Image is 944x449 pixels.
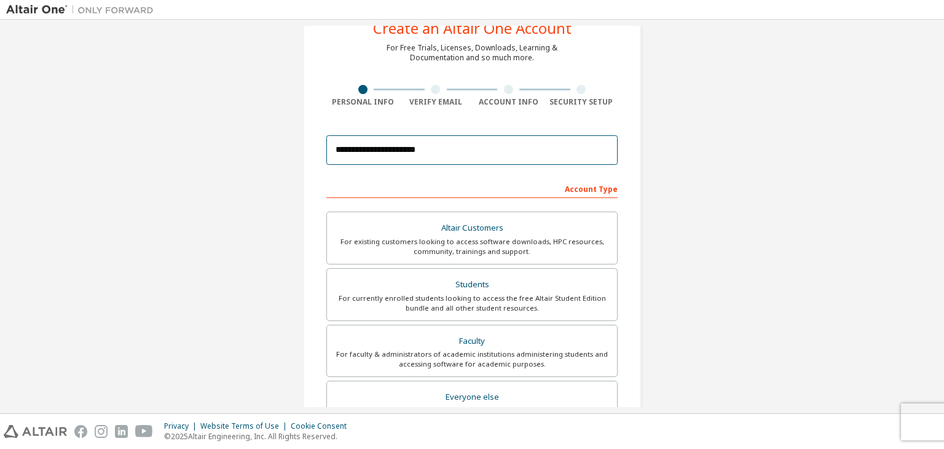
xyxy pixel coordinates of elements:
[95,425,108,438] img: instagram.svg
[334,220,610,237] div: Altair Customers
[334,333,610,350] div: Faculty
[387,43,557,63] div: For Free Trials, Licenses, Downloads, Learning & Documentation and so much more.
[291,421,354,431] div: Cookie Consent
[326,97,399,107] div: Personal Info
[164,421,200,431] div: Privacy
[200,421,291,431] div: Website Terms of Use
[472,97,545,107] div: Account Info
[334,349,610,369] div: For faculty & administrators of academic institutions administering students and accessing softwa...
[334,293,610,313] div: For currently enrolled students looking to access the free Altair Student Edition bundle and all ...
[4,425,67,438] img: altair_logo.svg
[74,425,87,438] img: facebook.svg
[326,178,618,198] div: Account Type
[135,425,153,438] img: youtube.svg
[334,237,610,256] div: For existing customers looking to access software downloads, HPC resources, community, trainings ...
[334,406,610,426] div: For individuals, businesses and everyone else looking to try Altair software and explore our prod...
[115,425,128,438] img: linkedin.svg
[164,431,354,442] p: © 2025 Altair Engineering, Inc. All Rights Reserved.
[334,389,610,406] div: Everyone else
[334,276,610,293] div: Students
[545,97,618,107] div: Security Setup
[6,4,160,16] img: Altair One
[373,21,572,36] div: Create an Altair One Account
[399,97,473,107] div: Verify Email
